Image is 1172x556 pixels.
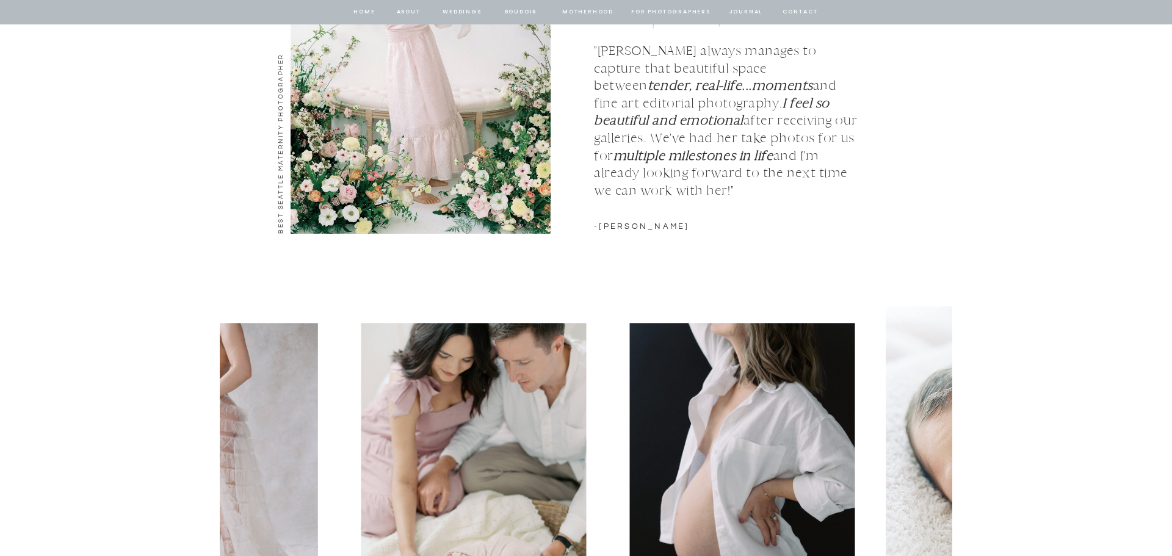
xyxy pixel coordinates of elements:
a: Weddings [441,7,483,18]
p: "[PERSON_NAME] always manages to capture that beautiful space between and fine art editorial phot... [594,42,863,203]
b: I feel so beautiful and emotional [594,95,830,129]
a: BOUDOIR [504,7,538,18]
a: journal [727,7,765,18]
b: multiple milestones in life [613,148,773,164]
a: contact [781,7,820,18]
a: home [353,7,376,18]
a: for photographers [631,7,711,18]
b: tender, real-life...moments [648,78,813,93]
a: about [396,7,421,18]
a: Motherhood [562,7,613,18]
p: -[PERSON_NAME] [594,221,737,234]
